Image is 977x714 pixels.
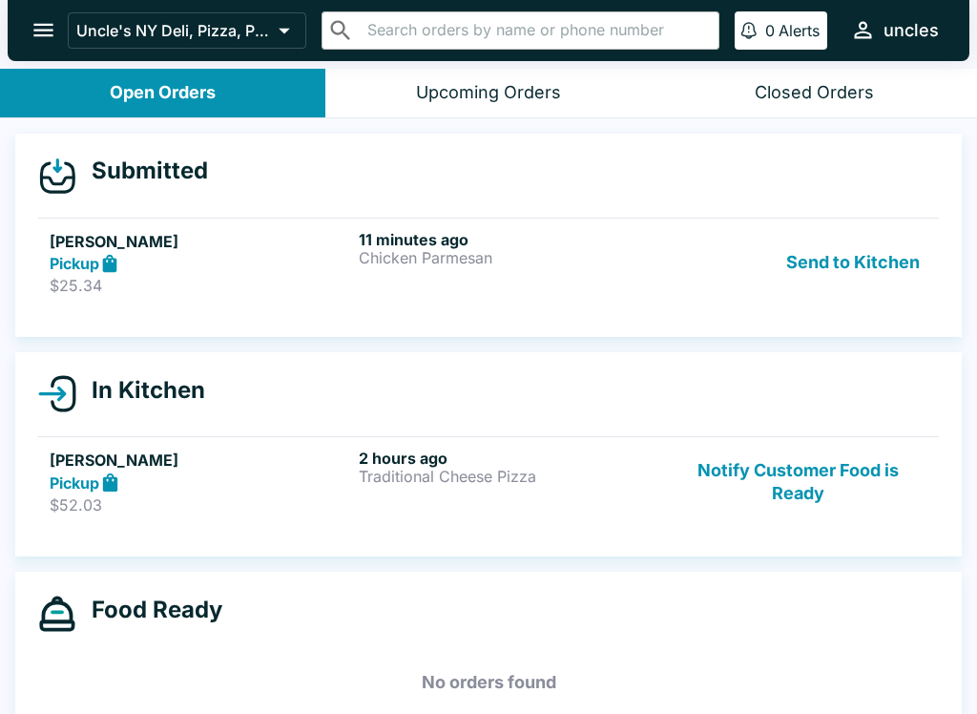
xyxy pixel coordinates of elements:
[359,230,660,249] h6: 11 minutes ago
[779,230,927,296] button: Send to Kitchen
[883,19,939,42] div: uncles
[416,82,561,104] div: Upcoming Orders
[38,436,939,526] a: [PERSON_NAME]Pickup$52.032 hours agoTraditional Cheese PizzaNotify Customer Food is Ready
[76,21,271,40] p: Uncle's NY Deli, Pizza, Pasta & Subs
[76,376,205,405] h4: In Kitchen
[110,82,216,104] div: Open Orders
[50,495,351,514] p: $52.03
[755,82,874,104] div: Closed Orders
[50,254,99,273] strong: Pickup
[76,596,222,624] h4: Food Ready
[359,468,660,485] p: Traditional Cheese Pizza
[50,473,99,493] strong: Pickup
[19,6,68,54] button: open drawer
[359,249,660,266] p: Chicken Parmesan
[50,276,351,295] p: $25.34
[76,157,208,185] h4: Submitted
[359,449,660,468] h6: 2 hours ago
[842,10,946,51] button: uncles
[362,17,711,44] input: Search orders by name or phone number
[779,21,820,40] p: Alerts
[765,21,775,40] p: 0
[50,449,351,472] h5: [PERSON_NAME]
[669,449,927,514] button: Notify Customer Food is Ready
[38,218,939,307] a: [PERSON_NAME]Pickup$25.3411 minutes agoChicken ParmesanSend to Kitchen
[68,12,306,49] button: Uncle's NY Deli, Pizza, Pasta & Subs
[50,230,351,253] h5: [PERSON_NAME]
